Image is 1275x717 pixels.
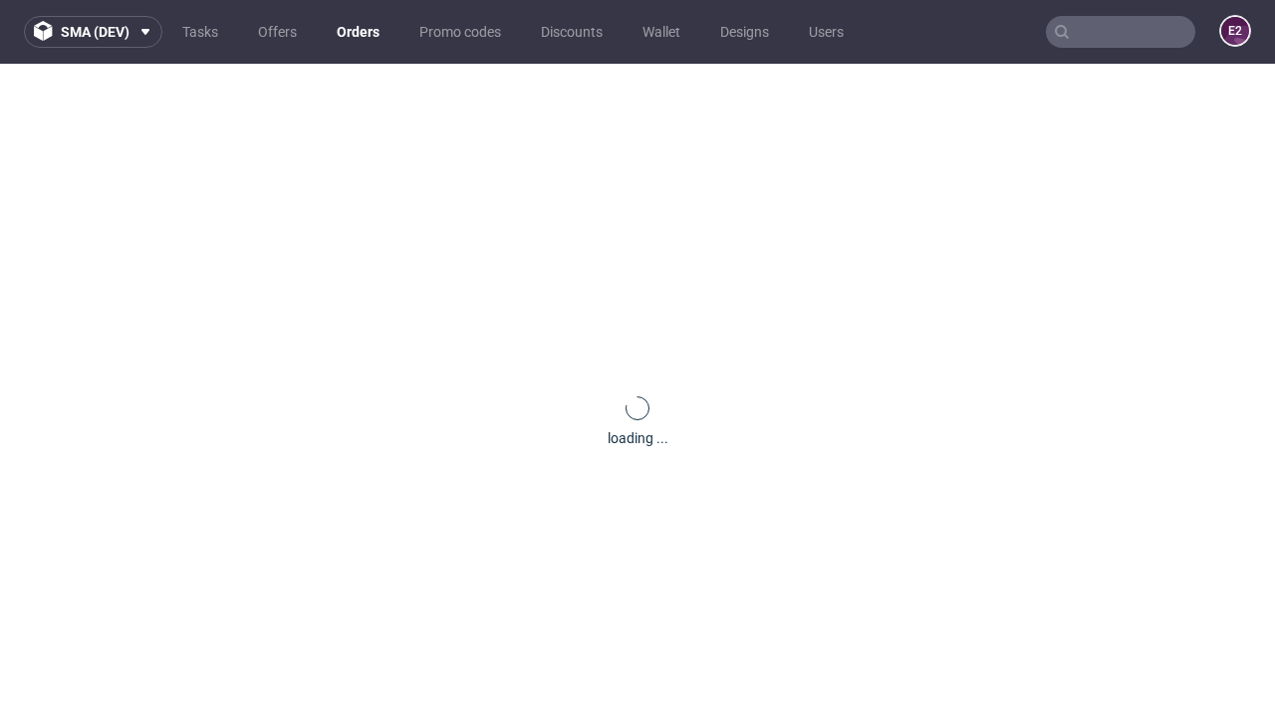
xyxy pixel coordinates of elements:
[61,25,129,39] span: sma (dev)
[325,16,391,48] a: Orders
[708,16,781,48] a: Designs
[631,16,692,48] a: Wallet
[608,428,668,448] div: loading ...
[170,16,230,48] a: Tasks
[797,16,856,48] a: Users
[529,16,615,48] a: Discounts
[246,16,309,48] a: Offers
[24,16,162,48] button: sma (dev)
[1221,17,1249,45] figcaption: e2
[407,16,513,48] a: Promo codes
